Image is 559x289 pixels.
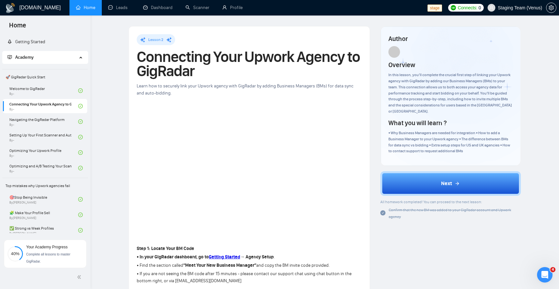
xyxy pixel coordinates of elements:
span: check-circle [78,88,83,93]
span: check-circle [78,228,83,233]
span: Lesson 2 [148,37,163,42]
button: Next [380,171,521,196]
a: dashboardDashboard [143,5,173,10]
span: Academy [7,55,34,60]
a: homeHome [76,5,95,10]
strong: → Agency Setup [240,254,274,260]
a: Welcome to GigRadarBy- [9,84,78,98]
span: check-circle [78,119,83,124]
h1: Connecting Your Upwork Agency to GigRadar [137,50,362,78]
span: double-left [77,274,83,280]
a: Getting Started [209,254,240,260]
span: 0 [479,4,481,11]
a: 🧩 Make Your Profile SellBy[PERSON_NAME] [9,208,78,222]
a: ✅ Strong vs Weak ProfilesBy[PERSON_NAME] [9,223,78,237]
li: Getting Started [2,35,88,48]
span: check-circle [78,166,83,170]
span: check-circle [78,104,83,108]
span: Academy [15,55,34,60]
iframe: Intercom live chat [537,267,553,283]
a: Optimizing Your Upwork ProfileBy- [9,145,78,160]
span: Next [441,180,452,187]
span: check-circle [78,135,83,139]
button: setting [546,3,556,13]
span: check-circle [380,210,385,215]
p: . [137,254,362,261]
a: Navigating the GigRadar PlatformBy- [9,115,78,129]
strong: • In your GigRadar dashboard, go to [137,254,209,260]
span: check-circle [78,197,83,202]
a: searchScanner [185,5,209,10]
span: Connects: [458,4,477,11]
span: Learn how to securely link your Upwork agency with GigRadar by adding Business Managers (BMs) for... [137,83,353,96]
a: rocketGetting Started [7,39,45,45]
h4: Overview [388,60,415,69]
a: userProfile [222,5,243,10]
span: fund-projection-screen [7,55,12,59]
span: user [489,5,494,10]
p: • Find the section called and copy the BM invite code provided. [137,262,362,269]
a: Connecting Your Upwork Agency to GigRadarBy- [9,99,78,113]
span: stage [427,5,442,12]
span: 40% [7,252,23,256]
a: 🎯Stop Being InvisibleBy[PERSON_NAME] [9,192,78,206]
div: • Why Business Managers are needed for integration • How to add a Business Manager to your Upwork... [388,130,513,154]
span: Confirm that the new BM was added to your GigRadar account and Upwork agency [389,208,511,219]
a: Optimizing and A/B Testing Your Scanner for Better ResultsBy- [9,161,78,175]
strong: “Meet Your New Business Manager” [183,263,256,268]
span: check-circle [78,150,83,155]
strong: Step 1: Locate Your BM Code [137,246,194,251]
p: • If you are not seeing the BM code after 15 minutes - please contact our support chat using chat... [137,270,362,284]
a: Setting Up Your First Scanner and Auto-BidderBy- [9,130,78,144]
h4: Author [388,34,513,43]
div: In this lesson, you’ll complete the crucial first step of linking your Upwork agency with GigRada... [388,72,513,115]
span: Your Academy Progress [26,245,68,249]
h4: What you will learn ? [388,118,447,127]
span: Top mistakes why Upwork agencies fail [3,179,87,192]
a: setting [546,5,556,10]
span: Complete all lessons to master GigRadar. [26,253,70,263]
img: upwork-logo.png [451,5,456,10]
span: 4 [550,267,555,272]
a: messageLeads [108,5,130,10]
span: check-circle [78,213,83,217]
span: Home [4,21,31,34]
span: All homework completed! You can proceed to the next lesson: [380,200,482,204]
span: 🚀 GigRadar Quick Start [3,71,87,84]
img: logo [5,3,16,13]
